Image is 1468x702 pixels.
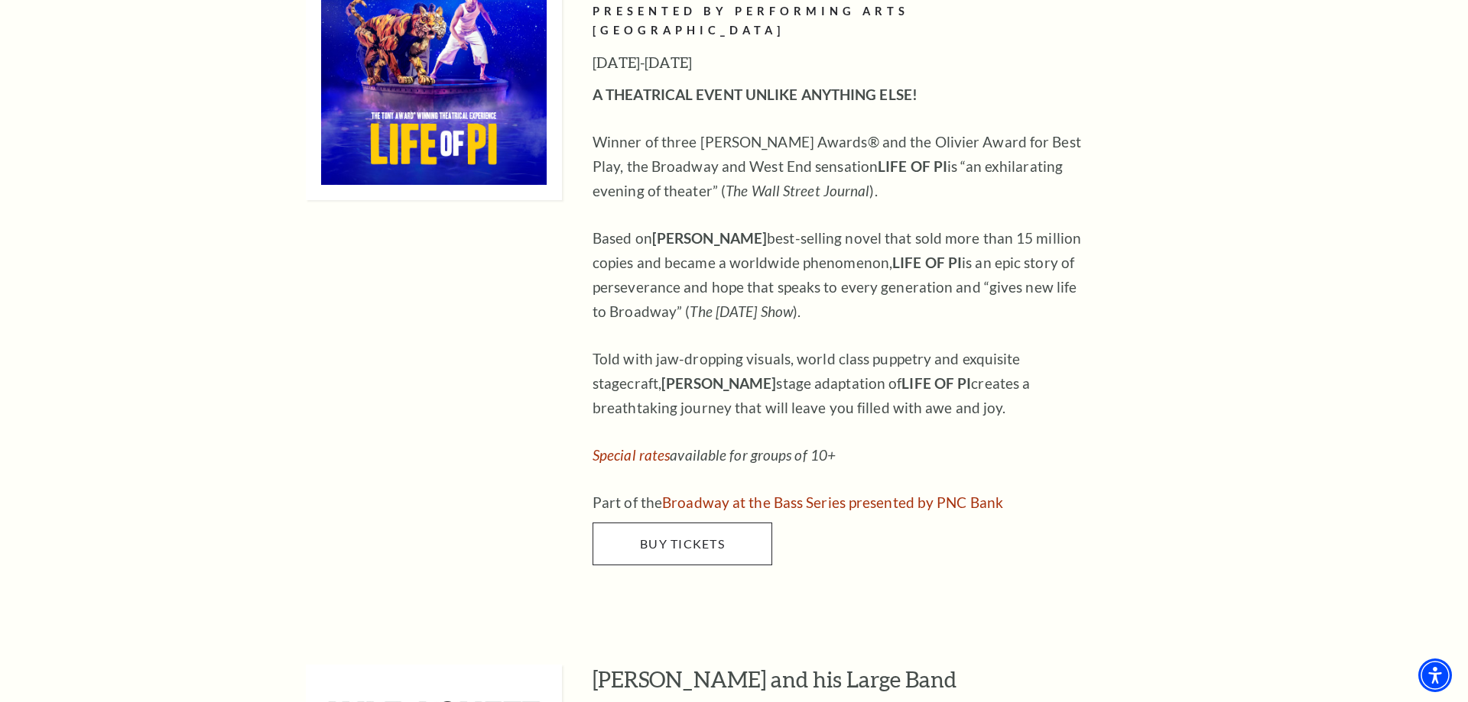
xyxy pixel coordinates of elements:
h3: [DATE]-[DATE] [593,50,1090,75]
em: available for groups of 10+ [593,446,836,464]
strong: LIFE OF PI [878,157,947,175]
p: Told with jaw-dropping visuals, world class puppetry and exquisite stagecraft, stage adaptation o... [593,347,1090,420]
p: Part of the [593,490,1090,515]
strong: [PERSON_NAME] [661,374,776,392]
div: Accessibility Menu [1418,658,1452,692]
strong: [PERSON_NAME] [652,229,767,247]
strong: A THEATRICAL EVENT UNLIKE ANYTHING ELSE! [593,86,917,103]
a: Special rates [593,446,670,464]
a: Buy Tickets [593,522,772,565]
a: Broadway at the Bass Series presented by PNC Bank [662,493,1003,511]
em: The Wall Street Journal [726,182,869,199]
span: Buy Tickets [640,536,725,551]
strong: LIFE OF PI [892,254,962,271]
strong: LIFE OF PI [901,374,971,392]
em: The [DATE] Show [690,302,793,320]
h2: PRESENTED BY PERFORMING ARTS [GEOGRAPHIC_DATA] [593,2,1090,40]
p: Based on best-selling novel that sold more than 15 million copies and became a worldwide phenomen... [593,226,1090,324]
p: Winner of three [PERSON_NAME] Awards® and the Olivier Award for Best Play, the Broadway and West ... [593,130,1090,203]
